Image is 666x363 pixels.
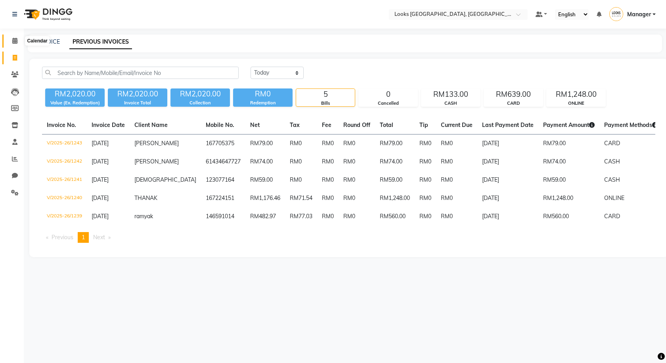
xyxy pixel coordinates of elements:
[436,171,477,189] td: RM0
[93,234,105,241] span: Next
[538,207,599,226] td: RM560.00
[108,100,167,106] div: Invoice Total
[317,153,339,171] td: RM0
[604,213,620,220] span: CARD
[604,176,620,183] span: CASH
[317,171,339,189] td: RM0
[134,213,150,220] span: ramya
[45,88,105,100] div: RM2,020.00
[436,153,477,171] td: RM0
[245,153,285,171] td: RM74.00
[375,207,415,226] td: RM560.00
[604,121,658,129] span: Payment Methods
[359,100,417,107] div: Cancelled
[339,134,375,153] td: RM0
[233,100,293,106] div: Redemption
[604,194,624,202] span: ONLINE
[206,121,234,129] span: Mobile No.
[317,207,339,226] td: RM0
[42,134,87,153] td: V/2025-26/1243
[547,89,605,100] div: RM1,248.00
[543,121,595,129] span: Payment Amount
[375,134,415,153] td: RM79.00
[285,153,317,171] td: RM0
[477,153,538,171] td: [DATE]
[419,121,428,129] span: Tip
[134,121,168,129] span: Client Name
[477,171,538,189] td: [DATE]
[415,207,436,226] td: RM0
[604,140,620,147] span: CARD
[134,158,179,165] span: [PERSON_NAME]
[170,100,230,106] div: Collection
[150,213,153,220] span: k
[317,189,339,207] td: RM0
[92,176,109,183] span: [DATE]
[92,140,109,147] span: [DATE]
[285,189,317,207] td: RM71.54
[69,35,132,49] a: PREVIOUS INVOICES
[436,189,477,207] td: RM0
[380,121,393,129] span: Total
[538,189,599,207] td: RM1,248.00
[343,121,370,129] span: Round Off
[421,100,480,107] div: CASH
[42,153,87,171] td: V/2025-26/1242
[484,100,543,107] div: CARD
[477,189,538,207] td: [DATE]
[441,121,473,129] span: Current Due
[108,88,167,100] div: RM2,020.00
[92,121,125,129] span: Invoice Date
[52,234,73,241] span: Previous
[47,121,76,129] span: Invoice No.
[339,171,375,189] td: RM0
[482,121,534,129] span: Last Payment Date
[42,189,87,207] td: V/2025-26/1240
[375,153,415,171] td: RM74.00
[25,36,49,46] div: Calendar
[375,189,415,207] td: RM1,248.00
[201,189,245,207] td: 167224151
[538,134,599,153] td: RM79.00
[170,88,230,100] div: RM2,020.00
[609,7,623,21] img: Manager
[201,207,245,226] td: 146591014
[322,121,331,129] span: Fee
[477,134,538,153] td: [DATE]
[201,134,245,153] td: 167705375
[285,134,317,153] td: RM0
[245,189,285,207] td: RM1,176.46
[245,171,285,189] td: RM59.00
[436,207,477,226] td: RM0
[20,3,75,25] img: logo
[154,194,157,202] span: K
[415,153,436,171] td: RM0
[250,121,260,129] span: Net
[245,134,285,153] td: RM79.00
[134,176,196,183] span: [DEMOGRAPHIC_DATA]
[296,100,355,107] div: Bills
[339,153,375,171] td: RM0
[92,194,109,202] span: [DATE]
[484,89,543,100] div: RM639.00
[415,171,436,189] td: RM0
[201,171,245,189] td: 123077164
[285,171,317,189] td: RM0
[339,189,375,207] td: RM0
[233,88,293,100] div: RM0
[92,213,109,220] span: [DATE]
[245,207,285,226] td: RM482.97
[375,171,415,189] td: RM59.00
[42,207,87,226] td: V/2025-26/1239
[436,134,477,153] td: RM0
[201,153,245,171] td: 61434647727
[538,153,599,171] td: RM74.00
[547,100,605,107] div: ONLINE
[290,121,300,129] span: Tax
[415,189,436,207] td: RM0
[285,207,317,226] td: RM77.03
[627,10,651,19] span: Manager
[42,67,239,79] input: Search by Name/Mobile/Email/Invoice No
[82,234,85,241] span: 1
[359,89,417,100] div: 0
